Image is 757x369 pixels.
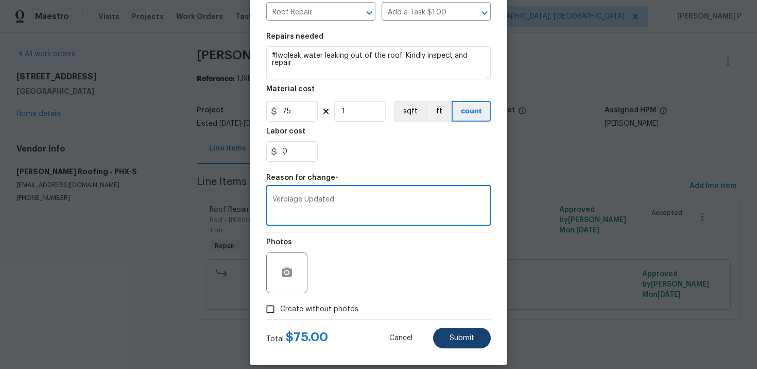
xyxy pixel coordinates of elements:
[266,33,323,40] h5: Repairs needed
[373,328,429,348] button: Cancel
[266,128,305,135] h5: Labor cost
[452,101,491,122] button: count
[362,6,376,20] button: Open
[280,304,358,315] span: Create without photos
[266,239,292,246] h5: Photos
[389,334,412,342] span: Cancel
[272,196,485,217] textarea: Verbiage Updated.
[394,101,426,122] button: sqft
[477,6,492,20] button: Open
[286,331,328,343] span: $ 75.00
[266,46,491,79] textarea: #lwoleak water leaking out of the roof. Kindly inspect and repair
[433,328,491,348] button: Submit
[450,334,474,342] span: Submit
[266,174,335,181] h5: Reason for change
[266,332,328,344] div: Total
[266,86,315,93] h5: Material cost
[426,101,452,122] button: ft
